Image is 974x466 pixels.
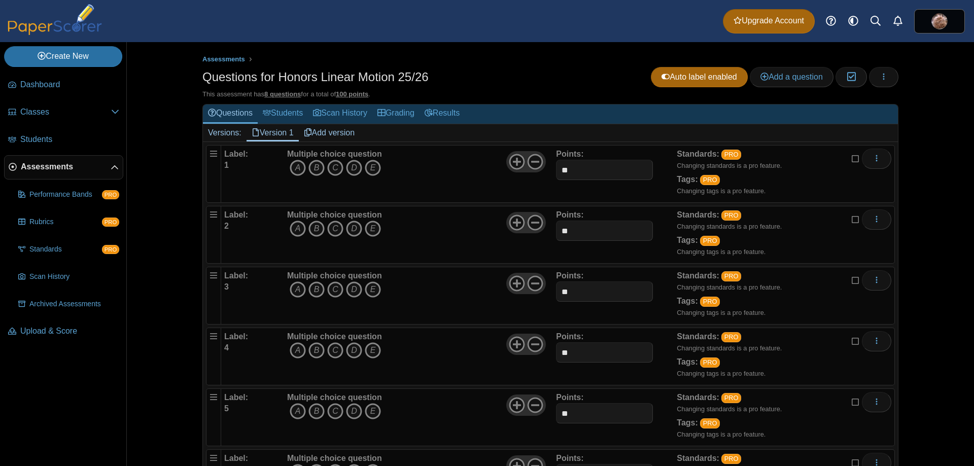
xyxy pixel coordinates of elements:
[677,223,782,230] small: Changing standards is a pro feature.
[4,128,123,152] a: Students
[4,46,122,66] a: Create New
[734,15,804,26] span: Upgrade Account
[14,292,123,316] a: Archived Assessments
[29,190,102,200] span: Performance Bands
[750,67,833,87] a: Add a question
[299,124,360,141] a: Add version
[4,155,123,180] a: Assessments
[290,403,306,419] i: A
[287,332,382,341] b: Multiple choice question
[420,104,465,123] a: Results
[372,104,420,123] a: Grading
[203,124,247,141] div: Versions:
[677,357,698,366] b: Tags:
[862,270,891,291] button: More options
[287,210,382,219] b: Multiple choice question
[662,73,737,81] span: Auto label enabled
[21,161,111,172] span: Assessments
[365,281,381,298] i: E
[556,150,583,158] b: Points:
[677,271,719,280] b: Standards:
[677,332,719,341] b: Standards:
[202,68,429,86] h1: Questions for Honors Linear Motion 25/26
[556,454,583,462] b: Points:
[887,10,909,32] a: Alerts
[346,160,362,176] i: D
[224,271,248,280] b: Label:
[327,281,343,298] i: C
[677,175,698,184] b: Tags:
[224,343,229,352] b: 4
[862,209,891,230] button: More options
[308,221,325,237] i: B
[224,454,248,462] b: Label:
[677,248,766,256] small: Changing tags is a pro feature.
[677,210,719,219] b: Standards:
[862,331,891,351] button: More options
[677,236,698,244] b: Tags:
[327,160,343,176] i: C
[346,281,362,298] i: D
[29,244,102,255] span: Standards
[290,160,306,176] i: A
[102,218,119,227] span: PRO
[308,104,372,123] a: Scan History
[700,236,720,246] a: PRO
[224,282,229,291] b: 3
[308,160,325,176] i: B
[102,190,119,199] span: PRO
[721,393,741,403] a: PRO
[651,67,748,87] a: Auto label enabled
[862,149,891,169] button: More options
[677,283,782,291] small: Changing standards is a pro feature.
[4,100,123,125] a: Classes
[290,342,306,359] i: A
[327,403,343,419] i: C
[862,392,891,412] button: More options
[287,454,382,462] b: Multiple choice question
[102,245,119,254] span: PRO
[677,150,719,158] b: Standards:
[20,326,119,337] span: Upload & Score
[287,150,382,158] b: Multiple choice question
[346,403,362,419] i: D
[365,342,381,359] i: E
[4,319,123,344] a: Upload & Score
[4,73,123,97] a: Dashboard
[677,344,782,352] small: Changing standards is a pro feature.
[677,454,719,462] b: Standards:
[677,431,766,438] small: Changing tags is a pro feature.
[224,332,248,341] b: Label:
[346,221,362,237] i: D
[290,281,306,298] i: A
[700,297,720,307] a: PRO
[29,217,102,227] span: Rubrics
[931,13,948,29] span: Jean-Paul Whittall
[677,405,782,413] small: Changing standards is a pro feature.
[677,162,782,169] small: Changing standards is a pro feature.
[20,79,119,90] span: Dashboard
[14,210,123,234] a: Rubrics PRO
[206,328,221,385] div: Drag handle
[365,160,381,176] i: E
[247,124,299,141] a: Version 1
[287,271,382,280] b: Multiple choice question
[29,299,119,309] span: Archived Assessments
[29,272,119,282] span: Scan History
[206,145,221,203] div: Drag handle
[224,404,229,413] b: 5
[14,183,123,207] a: Performance Bands PRO
[20,106,111,118] span: Classes
[365,403,381,419] i: E
[700,357,720,368] a: PRO
[931,13,948,29] img: ps.7gEweUQfp4xW3wTN
[224,393,248,402] b: Label:
[224,210,248,219] b: Label:
[721,150,741,160] a: PRO
[290,221,306,237] i: A
[258,104,308,123] a: Students
[556,271,583,280] b: Points:
[700,175,720,185] a: PRO
[721,210,741,221] a: PRO
[224,222,229,230] b: 2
